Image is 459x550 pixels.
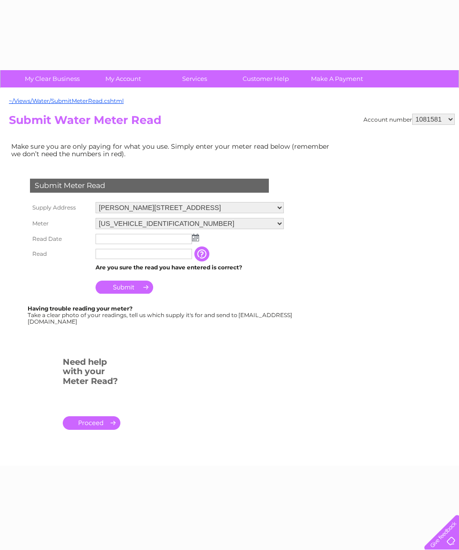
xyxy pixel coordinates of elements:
[28,200,93,216] th: Supply Address
[227,70,304,87] a: Customer Help
[363,114,455,125] div: Account number
[9,114,455,131] h2: Submit Water Meter Read
[14,70,91,87] a: My Clear Business
[28,305,133,312] b: Having trouble reading your meter?
[85,70,162,87] a: My Account
[298,70,376,87] a: Make A Payment
[28,232,93,246] th: Read Date
[194,246,211,261] input: Information
[30,179,269,193] div: Submit Meter Read
[28,216,93,232] th: Meter
[156,70,233,87] a: Services
[63,355,120,391] h3: Need help with your Meter Read?
[28,305,294,325] div: Take a clear photo of your readings, tell us which supply it's for and send to [EMAIL_ADDRESS][DO...
[63,416,120,430] a: .
[9,140,337,160] td: Make sure you are only paying for what you use. Simply enter your meter read below (remember we d...
[192,234,199,241] img: ...
[28,246,93,261] th: Read
[93,261,286,274] td: Are you sure the read you have entered is correct?
[9,97,124,104] a: ~/Views/Water/SubmitMeterRead.cshtml
[96,281,153,294] input: Submit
